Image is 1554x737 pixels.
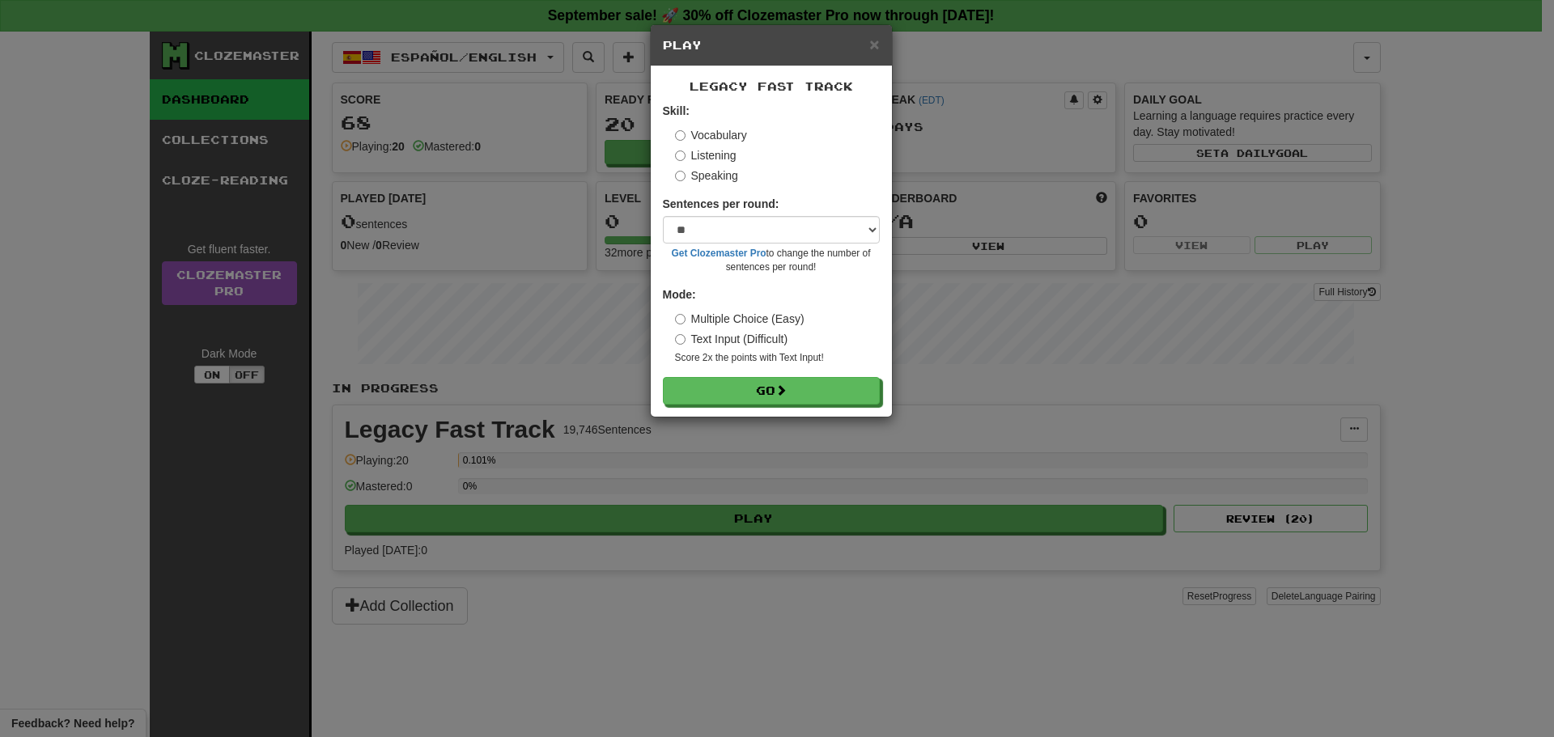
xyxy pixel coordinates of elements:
input: Text Input (Difficult) [675,334,686,345]
label: Speaking [675,167,738,184]
small: Score 2x the points with Text Input ! [675,351,880,365]
input: Speaking [675,171,686,181]
label: Listening [675,147,737,163]
label: Vocabulary [675,127,747,143]
input: Multiple Choice (Easy) [675,314,686,324]
button: Go [663,377,880,405]
strong: Skill: [663,104,690,117]
input: Listening [675,150,686,161]
label: Text Input (Difficult) [675,331,788,347]
h5: Play [663,37,880,53]
span: × [869,35,879,53]
label: Sentences per round: [663,196,779,212]
button: Close [869,36,879,53]
input: Vocabulary [675,130,686,141]
label: Multiple Choice (Easy) [675,311,805,327]
small: to change the number of sentences per round! [663,247,880,274]
span: Legacy Fast Track [690,79,853,93]
strong: Mode: [663,288,696,301]
a: Get Clozemaster Pro [672,248,766,259]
